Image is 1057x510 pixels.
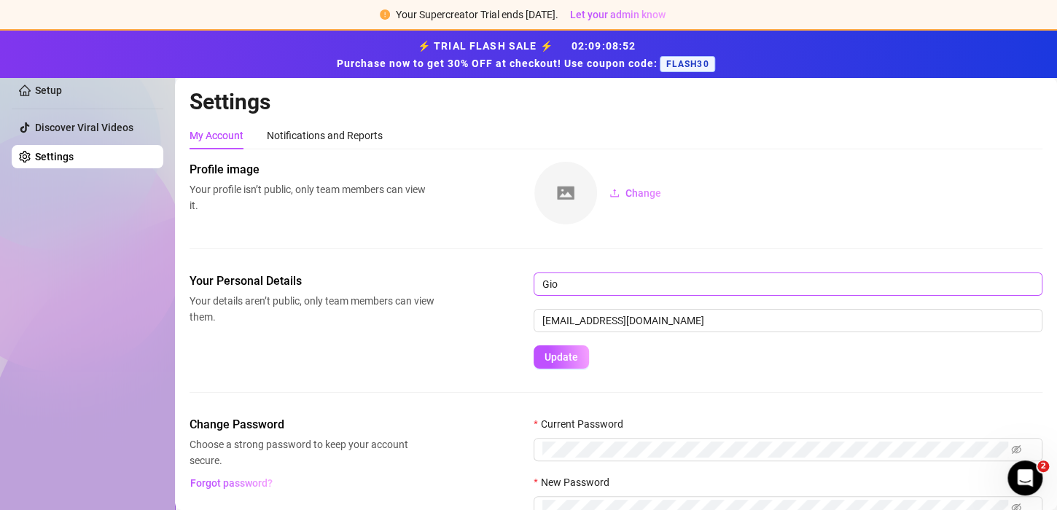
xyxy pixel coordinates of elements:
[336,58,660,69] strong: Purchase now to get 30% OFF at checkout! Use coupon code:
[336,40,720,69] strong: ⚡ TRIAL FLASH SALE ⚡
[35,151,74,162] a: Settings
[570,9,666,20] span: Let your admin know
[534,162,597,224] img: square-placeholder.png
[534,345,589,369] button: Update
[190,293,434,325] span: Your details aren’t public, only team members can view them.
[598,181,673,205] button: Change
[190,477,273,489] span: Forgot password?
[534,309,1042,332] input: Enter new email
[542,442,1008,458] input: Current Password
[1037,460,1049,472] span: 2
[267,127,383,144] div: Notifications and Reports
[660,56,714,72] span: FLASH30
[572,40,636,52] span: 02 : 09 : 08 : 52
[190,161,434,178] span: Profile image
[625,187,661,199] span: Change
[190,127,243,144] div: My Account
[1011,444,1021,455] span: eye-invisible
[564,6,671,23] button: Let your admin know
[35,122,133,133] a: Discover Viral Videos
[190,181,434,213] span: Your profile isn’t public, only team members can view it.
[534,272,1042,296] input: Enter name
[380,9,390,20] span: exclamation-circle
[190,88,1042,116] h2: Settings
[396,9,558,20] span: Your Supercreator Trial ends [DATE].
[609,188,620,198] span: upload
[545,351,578,363] span: Update
[534,416,632,432] label: Current Password
[190,471,273,495] button: Forgot password?
[1007,460,1042,495] iframe: Intercom live chat
[190,272,434,290] span: Your Personal Details
[35,85,62,96] a: Setup
[190,436,434,468] span: Choose a strong password to keep your account secure.
[534,474,618,490] label: New Password
[190,416,434,433] span: Change Password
